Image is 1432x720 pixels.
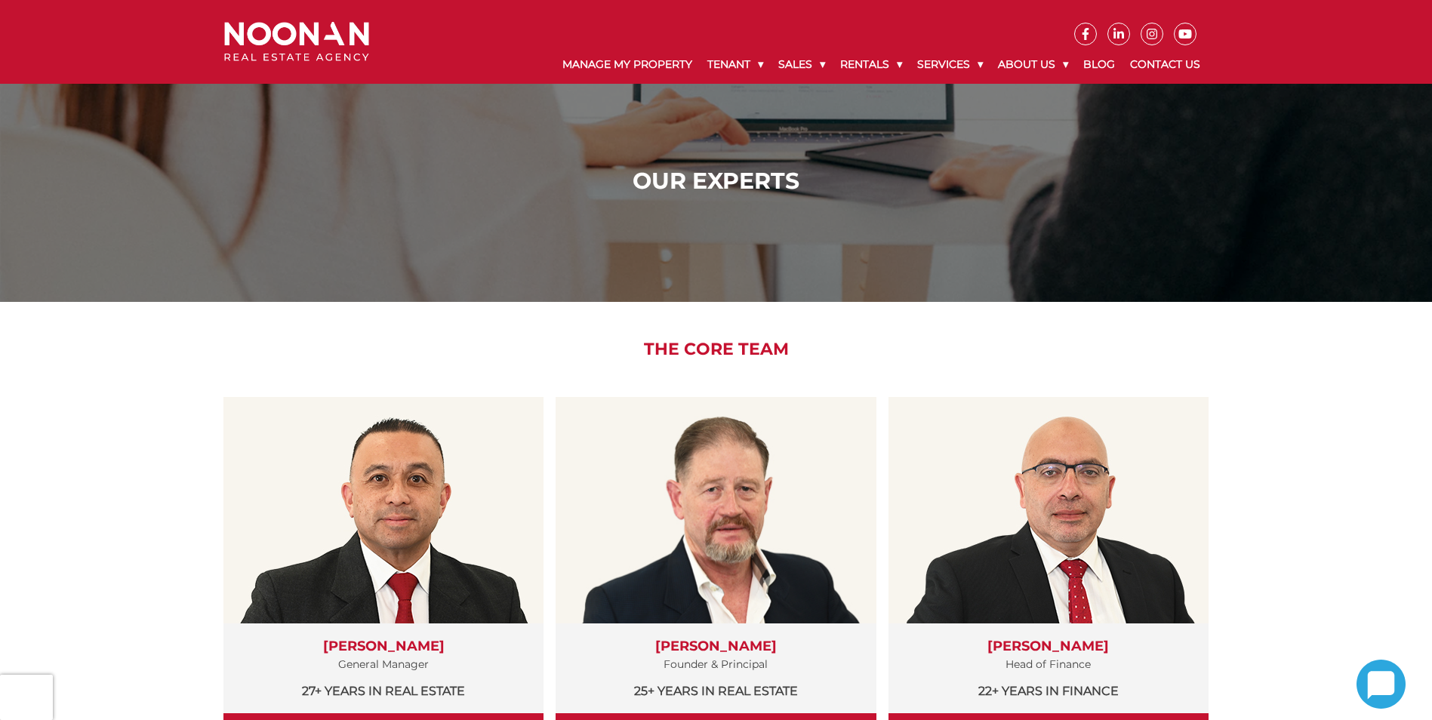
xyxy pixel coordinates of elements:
a: Manage My Property [555,45,700,84]
h1: Our Experts [228,168,1204,195]
a: Services [910,45,990,84]
h3: [PERSON_NAME] [571,638,861,655]
h3: [PERSON_NAME] [239,638,528,655]
p: 27+ years in Real Estate [239,682,528,700]
a: Rentals [833,45,910,84]
a: Sales [771,45,833,84]
a: Blog [1076,45,1123,84]
a: Contact Us [1123,45,1208,84]
h2: The Core Team [213,340,1219,359]
a: About Us [990,45,1076,84]
p: General Manager [239,655,528,674]
p: 25+ years in Real Estate [571,682,861,700]
img: Noonan Real Estate Agency [224,22,369,62]
a: Tenant [700,45,771,84]
p: 22+ years in Finance [904,682,1193,700]
p: Head of Finance [904,655,1193,674]
p: Founder & Principal [571,655,861,674]
h3: [PERSON_NAME] [904,638,1193,655]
